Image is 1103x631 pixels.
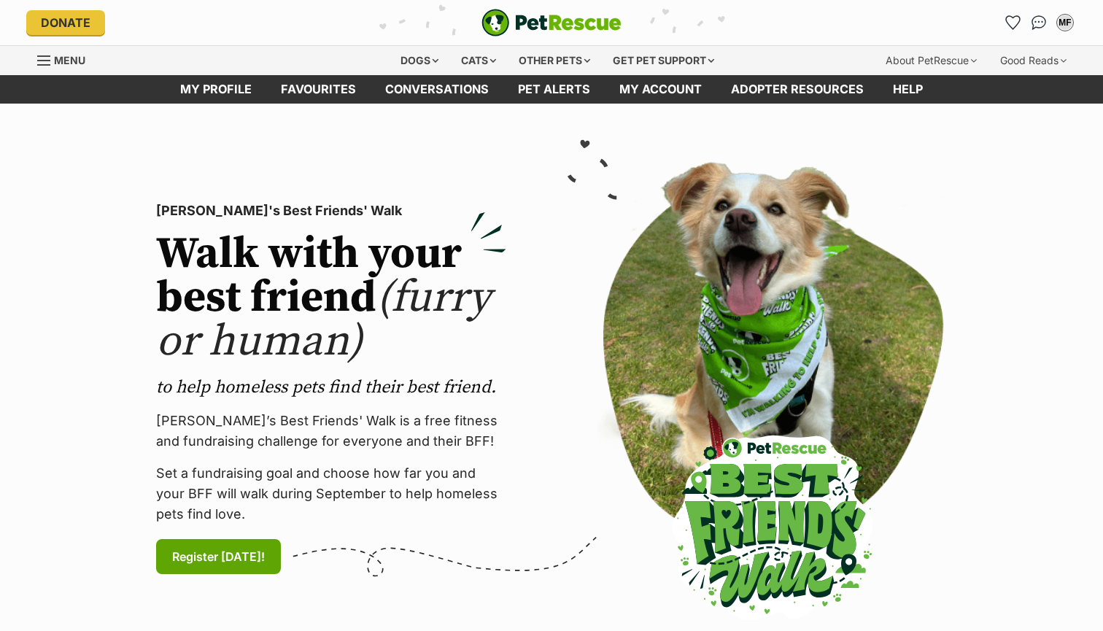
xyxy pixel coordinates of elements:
button: My account [1053,11,1077,34]
a: Register [DATE]! [156,539,281,574]
span: Register [DATE]! [172,548,265,565]
a: Menu [37,46,96,72]
div: Get pet support [603,46,724,75]
a: conversations [371,75,503,104]
a: Pet alerts [503,75,605,104]
img: chat-41dd97257d64d25036548639549fe6c8038ab92f7586957e7f3b1b290dea8141.svg [1032,15,1047,30]
p: [PERSON_NAME]'s Best Friends' Walk [156,201,506,221]
span: (furry or human) [156,271,491,369]
p: Set a fundraising goal and choose how far you and your BFF will walk during September to help hom... [156,463,506,524]
p: to help homeless pets find their best friend. [156,376,506,399]
div: Dogs [390,46,449,75]
div: Other pets [508,46,600,75]
a: Conversations [1027,11,1050,34]
p: [PERSON_NAME]’s Best Friends' Walk is a free fitness and fundraising challenge for everyone and t... [156,411,506,452]
a: Favourites [266,75,371,104]
a: My profile [166,75,266,104]
a: PetRescue [481,9,622,36]
div: Cats [451,46,506,75]
div: MF [1058,15,1072,30]
div: Good Reads [990,46,1077,75]
div: About PetRescue [875,46,987,75]
a: Donate [26,10,105,35]
h2: Walk with your best friend [156,233,506,364]
a: My account [605,75,716,104]
img: logo-e224e6f780fb5917bec1dbf3a21bbac754714ae5b6737aabdf751b685950b380.svg [481,9,622,36]
span: Menu [54,54,85,66]
a: Favourites [1001,11,1024,34]
a: Adopter resources [716,75,878,104]
a: Help [878,75,937,104]
ul: Account quick links [1001,11,1077,34]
